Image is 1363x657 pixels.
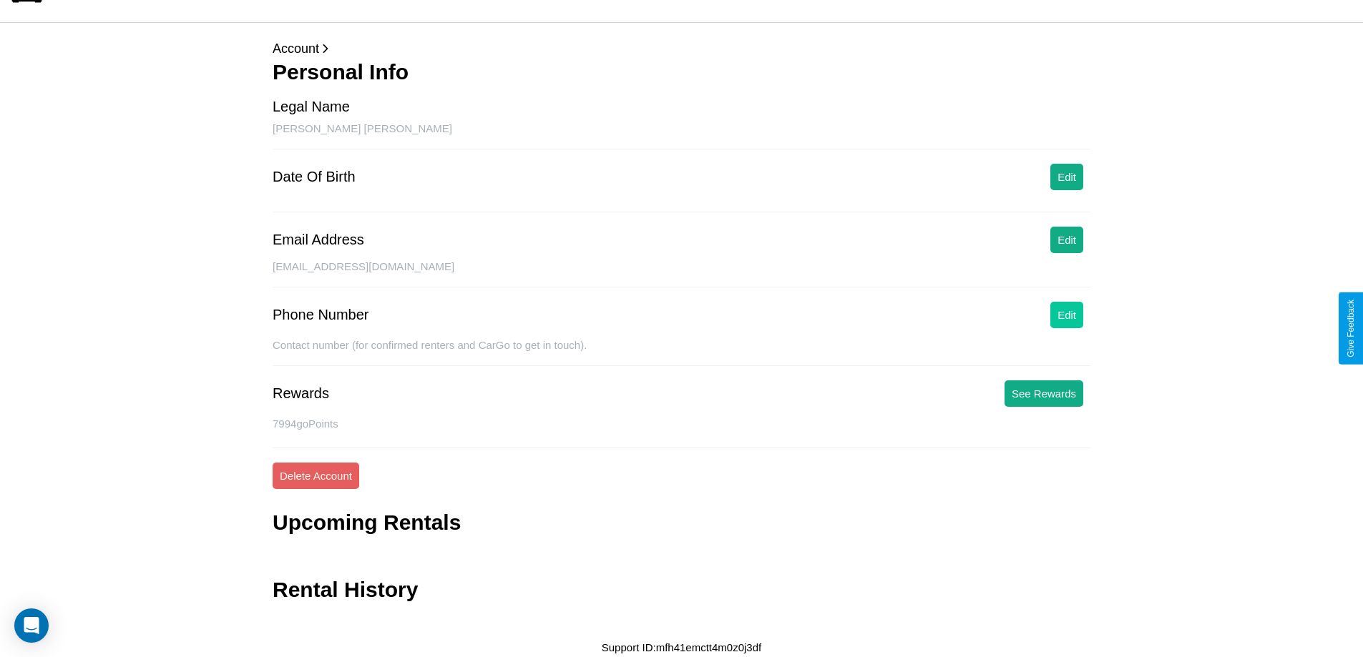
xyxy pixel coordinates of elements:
[273,414,1090,433] p: 7994 goPoints
[14,608,49,643] div: Open Intercom Messenger
[273,463,359,489] button: Delete Account
[1005,380,1083,407] button: See Rewards
[1346,300,1356,357] div: Give Feedback
[273,37,1090,60] p: Account
[273,122,1090,149] div: [PERSON_NAME] [PERSON_NAME]
[273,510,461,535] h3: Upcoming Rentals
[1050,164,1083,190] button: Edit
[273,260,1090,287] div: [EMAIL_ADDRESS][DOMAIN_NAME]
[273,60,1090,84] h3: Personal Info
[273,307,369,323] div: Phone Number
[273,578,418,602] h3: Rental History
[1050,227,1083,253] button: Edit
[273,385,329,402] div: Rewards
[273,339,1090,366] div: Contact number (for confirmed renters and CarGo to get in touch).
[602,638,761,657] p: Support ID: mfh41emctt4m0z0j3df
[273,169,356,185] div: Date Of Birth
[1050,302,1083,328] button: Edit
[273,232,364,248] div: Email Address
[273,99,350,115] div: Legal Name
